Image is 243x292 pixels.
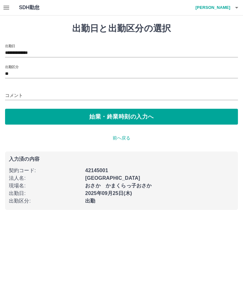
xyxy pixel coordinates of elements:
[85,168,108,173] b: 42145001
[5,109,238,125] button: 始業・終業時刻の入力へ
[5,43,15,48] label: 出勤日
[9,190,81,197] p: 出勤日 :
[5,23,238,34] h1: 出勤日と出勤区分の選択
[9,174,81,182] p: 法人名 :
[9,167,81,174] p: 契約コード :
[85,183,152,188] b: おさか かまくらっ子おさか
[9,182,81,190] p: 現場名 :
[9,157,234,162] p: 入力済の内容
[5,64,18,69] label: 出勤区分
[5,135,238,141] p: 前へ戻る
[85,198,95,204] b: 出勤
[9,197,81,205] p: 出勤区分 :
[85,175,140,181] b: [GEOGRAPHIC_DATA]
[85,191,132,196] b: 2025年09月25日(木)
